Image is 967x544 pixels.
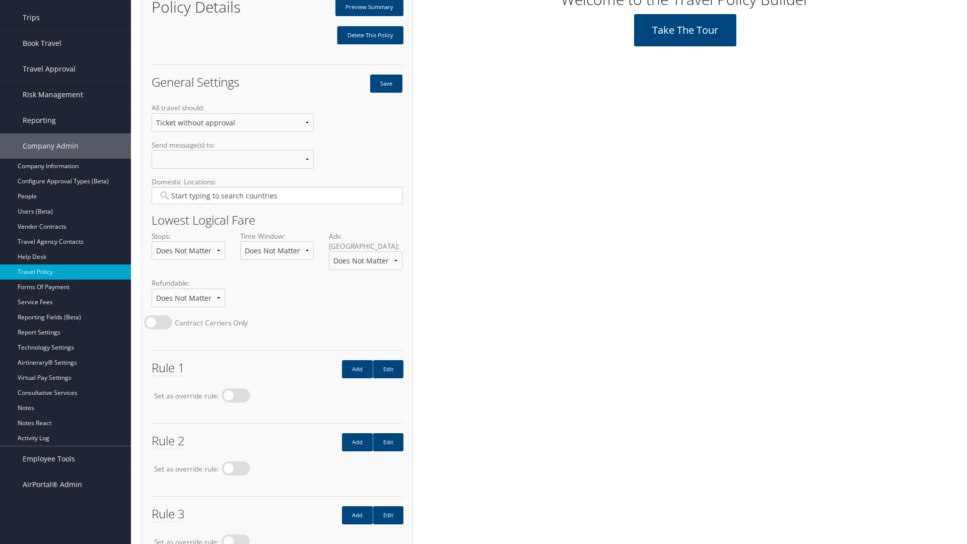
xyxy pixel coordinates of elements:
[342,506,373,524] a: Add
[373,506,403,524] a: Edit
[152,214,402,226] h2: Lowest Logical Fare
[23,82,83,107] span: Risk Management
[337,26,403,44] a: Delete This Policy
[23,446,75,471] span: Employee Tools
[240,231,314,268] label: Time Window:
[329,251,402,270] select: Adv. [GEOGRAPHIC_DATA]:
[23,31,61,56] span: Book Travel
[152,278,225,315] label: Refundable:
[175,318,248,328] label: Contract Carriers Only
[152,150,314,169] select: Send message(s) to:
[152,103,314,140] label: All travel should:
[373,433,403,451] a: Edit
[154,391,219,401] label: Set as override rule:
[23,472,82,497] span: AirPortal® Admin
[23,5,40,30] span: Trips
[152,289,225,307] select: Refundable:
[152,76,269,88] h2: General Settings
[342,433,373,451] a: Add
[152,113,314,132] select: All travel should:
[23,133,79,159] span: Company Admin
[152,140,314,177] label: Send message(s) to:
[240,241,314,260] select: Time Window:
[152,432,185,449] span: Rule 2
[152,231,225,268] label: Stops:
[152,241,225,260] select: Stops:
[373,360,403,378] a: Edit
[158,190,395,200] input: Domestic Locations:
[342,360,373,378] a: Add
[23,108,56,133] span: Reporting
[370,75,402,93] button: Save
[23,56,76,82] span: Travel Approval
[154,464,219,474] label: Set as override rule:
[152,505,185,522] span: Rule 3
[634,14,736,46] a: Take the tour
[152,177,402,212] label: Domestic Locations:
[329,231,402,279] label: Adv. [GEOGRAPHIC_DATA]:
[152,359,185,376] span: Rule 1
